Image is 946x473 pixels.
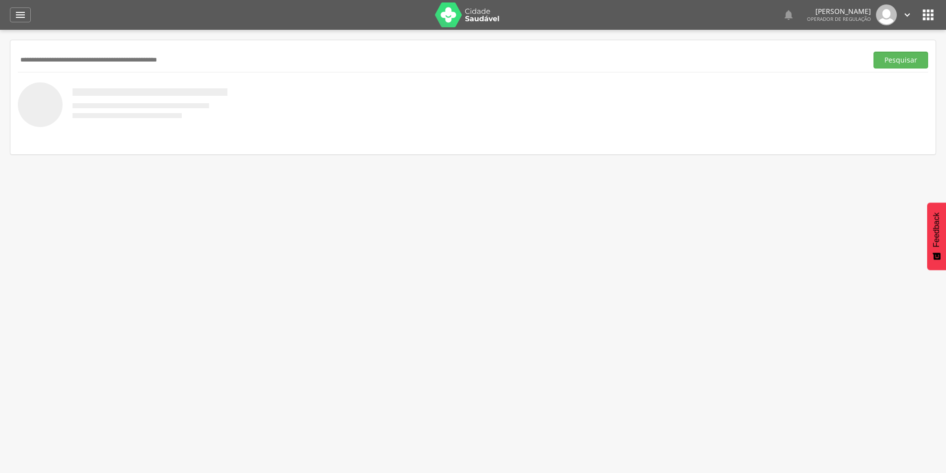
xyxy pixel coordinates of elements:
i:  [920,7,936,23]
p: [PERSON_NAME] [807,8,871,15]
span: Operador de regulação [807,15,871,22]
a:  [783,4,795,25]
i:  [902,9,913,20]
i:  [783,9,795,21]
span: Feedback [932,212,941,247]
a:  [902,4,913,25]
button: Feedback - Mostrar pesquisa [927,203,946,270]
button: Pesquisar [873,52,928,68]
a:  [10,7,31,22]
i:  [14,9,26,21]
